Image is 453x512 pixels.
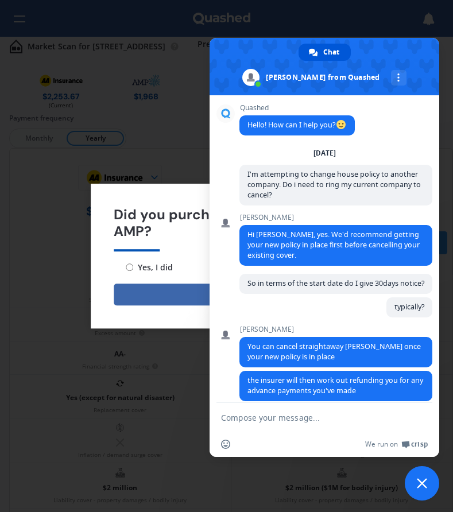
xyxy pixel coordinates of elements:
span: typically? [394,302,424,312]
a: We run onCrisp [365,440,428,449]
span: [PERSON_NAME] [239,214,432,222]
span: Did you purchase a policy with AMP? [114,207,339,240]
span: Crisp [411,440,428,449]
span: Hi [PERSON_NAME], yes. We'd recommend getting your new policy in place first before cancelling yo... [247,230,420,260]
div: [DATE] [313,150,336,157]
span: Chat [323,44,339,61]
span: Quashed [239,104,355,112]
span: I'm attempting to change house policy to another company. Do i need to ring my current company to... [247,169,421,200]
div: More channels [391,70,406,86]
button: Submit [114,284,339,305]
span: We run on [365,440,398,449]
span: Hello! How can I help you? [247,120,347,130]
span: [PERSON_NAME] [239,325,432,333]
span: Yes, I did [133,261,173,274]
input: Yes, I did [126,263,133,271]
span: the insurer will then work out refunding you for any advance payments you've made [247,375,423,395]
div: Close chat [405,466,439,501]
div: Chat [299,44,351,61]
span: So in terms of the start date do I give 30days notice? [247,278,424,288]
span: You can cancel straightaway [PERSON_NAME] once your new policy is in place [247,342,421,362]
textarea: Compose your message... [221,413,402,423]
span: Insert an emoji [221,440,230,449]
